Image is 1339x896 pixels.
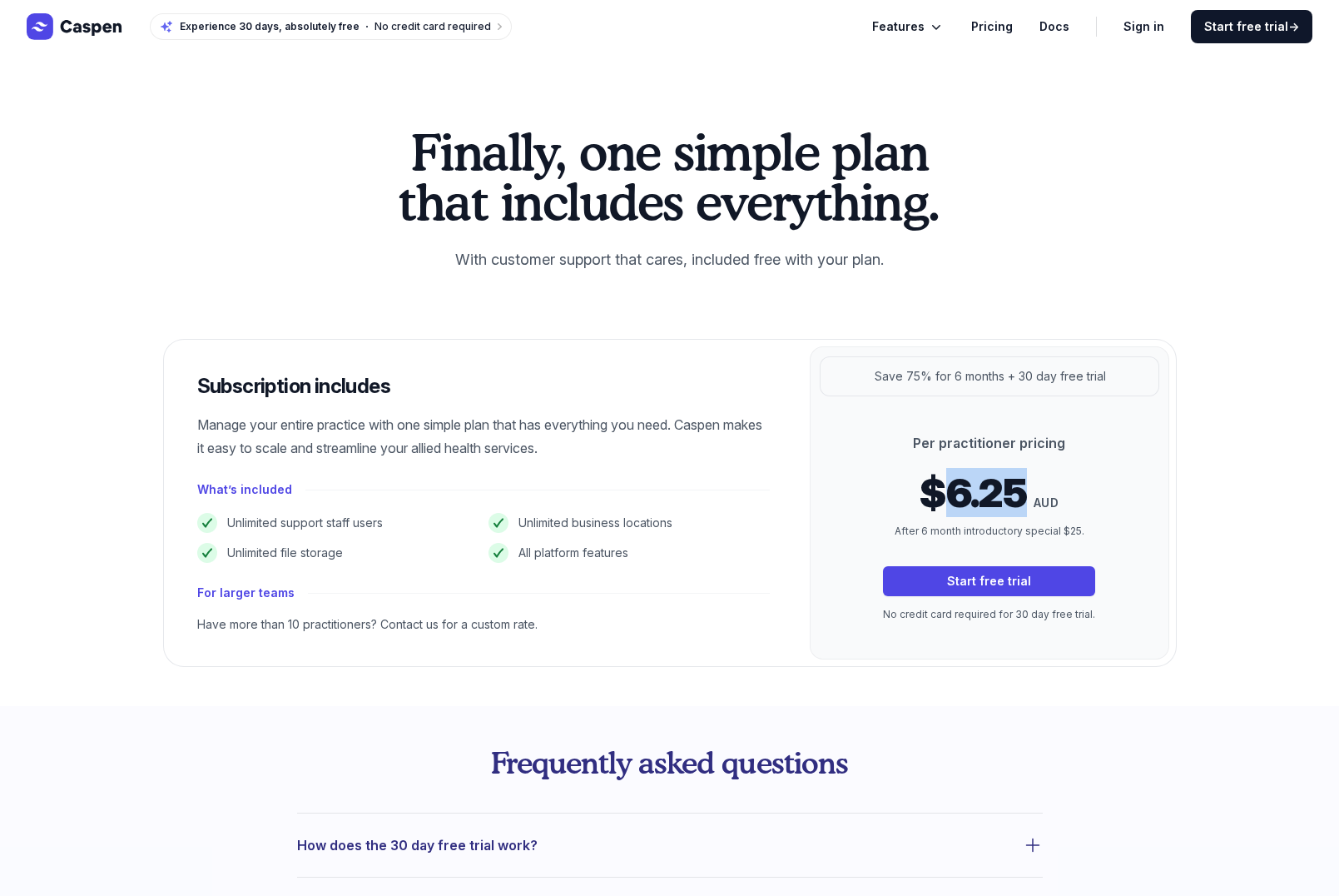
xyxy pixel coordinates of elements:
span: → [1288,19,1299,33]
h4: For larger teams [197,583,295,603]
a: Start free trial [883,566,1095,596]
li: All platform features [488,543,770,563]
h2: Finally, one simple plan that includes everything. [390,127,950,226]
li: Unlimited file storage [197,543,479,563]
button: Features [872,17,945,37]
span: How does the 30 day free trial work? [297,834,538,857]
p: No credit card required for 30 day free trial. [883,606,1095,623]
h4: What’s included [197,480,292,500]
span: No credit card required [374,20,491,32]
h2: Frequently asked questions [297,746,1043,779]
button: How does the 30 day free trial work? [297,834,1043,857]
span: Start free trial [1204,18,1299,35]
a: Experience 30 days, absolutely freeNo credit card required [150,13,512,40]
p: With customer support that cares, included free with your plan. [390,246,950,273]
a: Start free trial [1191,10,1312,43]
li: Unlimited support staff users [197,513,479,533]
a: Sign in [1123,17,1164,37]
p: After 6 month introductory special $25. [883,523,1095,540]
li: Unlimited business locations [488,513,770,533]
span: AUD [1034,493,1059,513]
span: $6.25 [920,473,1027,513]
h3: Subscription includes [197,373,770,400]
p: Per practitioner pricing [883,433,1095,453]
span: Features [872,17,925,37]
a: Docs [1039,17,1069,37]
div: Have more than 10 practitioners? Contact us for a custom rate. [197,616,770,633]
p: Save 75% for 6 months + 30 day free trial [875,366,1106,386]
span: Experience 30 days, absolutely free [180,20,360,33]
a: Pricing [971,17,1013,37]
p: Manage your entire practice with one simple plan that has everything you need. Caspen makes it ea... [197,413,770,460]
